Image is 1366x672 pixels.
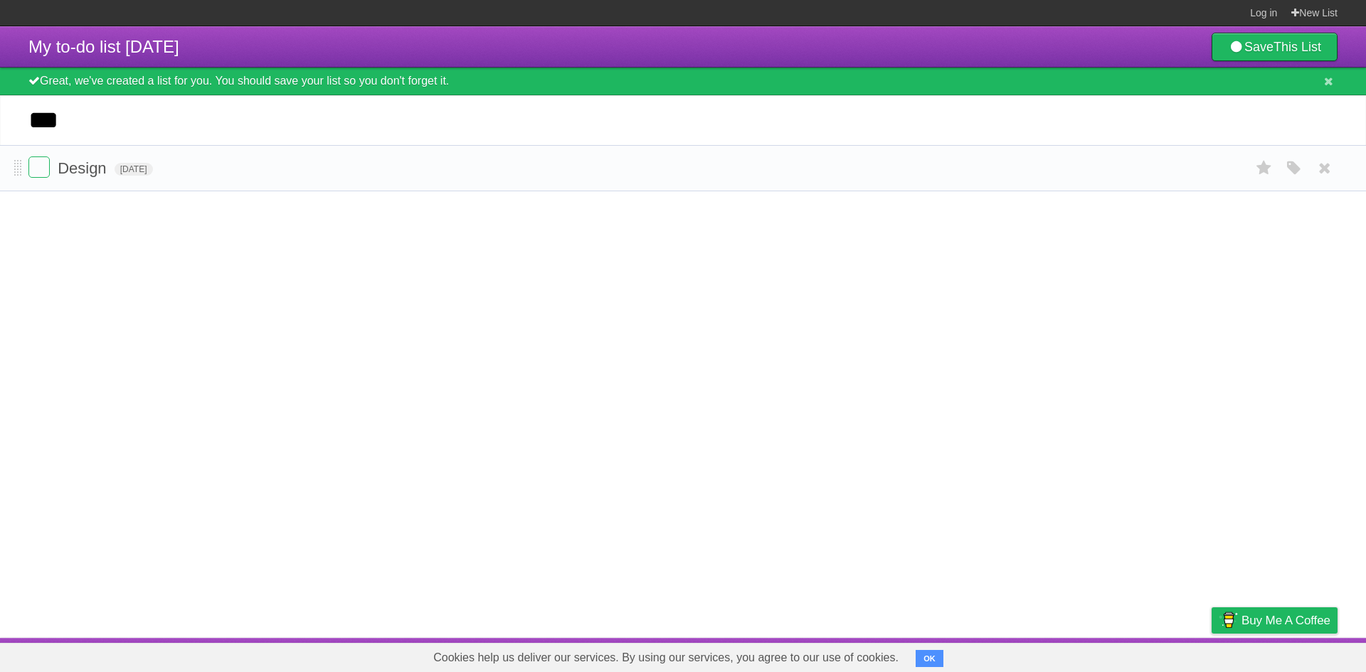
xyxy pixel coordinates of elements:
[916,650,943,667] button: OK
[28,156,50,178] label: Done
[1212,607,1338,634] a: Buy me a coffee
[1248,641,1338,668] a: Suggest a feature
[1274,40,1321,54] b: This List
[1022,641,1052,668] a: About
[1219,608,1238,632] img: Buy me a coffee
[1251,156,1278,180] label: Star task
[1212,33,1338,61] a: SaveThis List
[58,159,110,177] span: Design
[419,644,913,672] span: Cookies help us deliver our services. By using our services, you agree to our use of cookies.
[1069,641,1127,668] a: Developers
[28,37,179,56] span: My to-do list [DATE]
[1241,608,1330,633] span: Buy me a coffee
[1145,641,1176,668] a: Terms
[1193,641,1230,668] a: Privacy
[115,163,153,176] span: [DATE]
